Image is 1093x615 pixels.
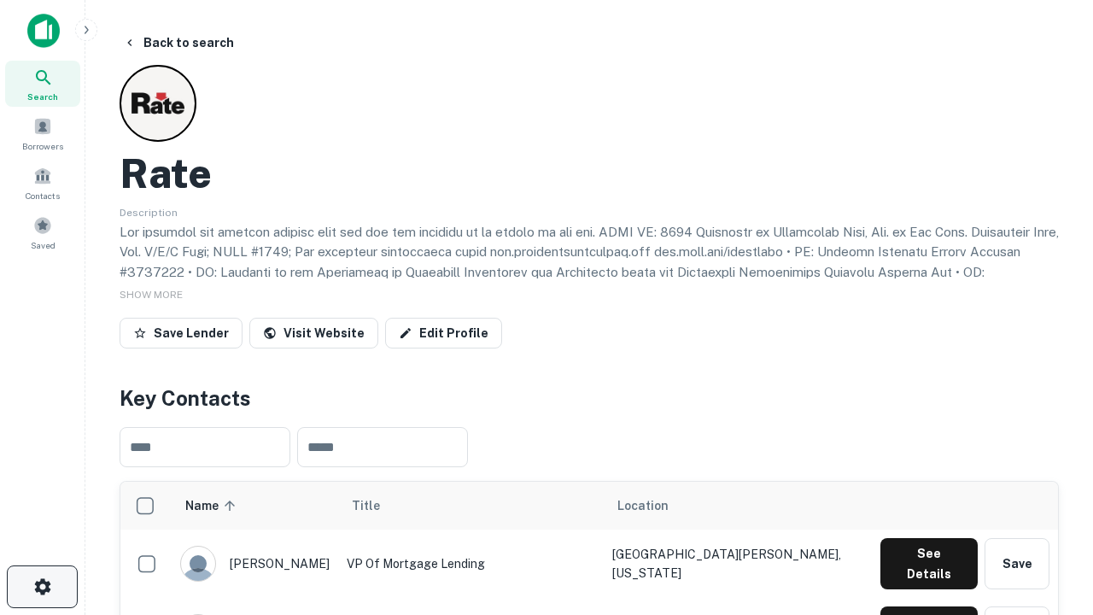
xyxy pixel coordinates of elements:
[120,222,1059,384] p: Lor ipsumdol sit ametcon adipisc elit sed doe tem incididu ut la etdolo ma ali eni. ADMI VE: 8694...
[120,149,212,198] h2: Rate
[181,547,215,581] img: 9c8pery4andzj6ohjkjp54ma2
[604,482,872,530] th: Location
[120,289,183,301] span: SHOW MORE
[172,482,338,530] th: Name
[116,27,241,58] button: Back to search
[5,61,80,107] a: Search
[180,546,330,582] div: [PERSON_NAME]
[31,238,56,252] span: Saved
[27,90,58,103] span: Search
[617,495,669,516] span: Location
[120,318,243,348] button: Save Lender
[27,14,60,48] img: capitalize-icon.png
[22,139,63,153] span: Borrowers
[5,209,80,255] a: Saved
[604,530,872,598] td: [GEOGRAPHIC_DATA][PERSON_NAME], [US_STATE]
[338,530,604,598] td: VP of Mortgage Lending
[338,482,604,530] th: Title
[880,538,978,589] button: See Details
[26,189,60,202] span: Contacts
[352,495,402,516] span: Title
[1008,424,1093,506] iframe: Chat Widget
[120,207,178,219] span: Description
[120,383,1059,413] h4: Key Contacts
[5,110,80,156] a: Borrowers
[985,538,1049,589] button: Save
[385,318,502,348] a: Edit Profile
[249,318,378,348] a: Visit Website
[185,495,241,516] span: Name
[5,160,80,206] a: Contacts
